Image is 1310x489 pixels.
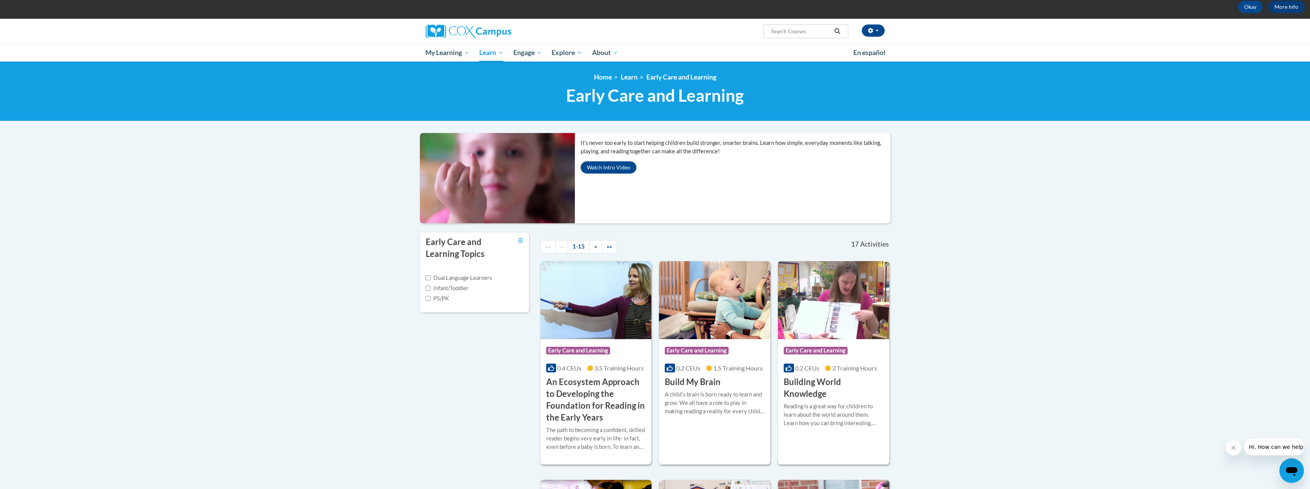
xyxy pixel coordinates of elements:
a: Learn [621,73,638,81]
div: The path to becoming a confident, skilled reader begins very early in life- in fact, even before ... [546,426,646,451]
iframe: Button to launch messaging window [1279,458,1304,483]
span: 17 [851,240,859,249]
a: Course LogoEarly Care and Learning0.4 CEUs3.5 Training Hours An Ecosystem Approach to Developing ... [540,261,652,465]
span: 0.2 CEUs [676,364,700,372]
iframe: Close message [1226,440,1241,455]
span: Early Care and Learning [784,347,848,354]
label: PS/PK [426,294,449,303]
div: Main menu [414,44,896,62]
input: Checkbox for Options [426,275,431,280]
a: Toggle collapse [518,236,523,245]
h3: Early Care and Learning Topics [426,236,498,260]
input: Checkbox for Options [426,286,431,291]
span: 1.5 Training Hours [713,364,763,372]
span: 2 Training Hours [832,364,877,372]
a: Home [594,73,612,81]
a: Next [589,240,602,253]
img: Course Logo [659,261,770,339]
span: Engage [513,48,542,57]
h3: An Ecosystem Approach to Developing the Foundation for Reading in the Early Years [546,376,646,423]
iframe: Message from company [1244,439,1304,455]
span: 3.5 Training Hours [594,364,644,372]
a: Engage [508,44,547,62]
a: End [602,240,617,253]
a: 1-15 [568,240,590,253]
img: Course Logo [540,261,652,339]
a: Course LogoEarly Care and Learning0.2 CEUs1.5 Training Hours Build My BrainA childʹs brain is bor... [659,261,770,465]
span: Learn [479,48,503,57]
a: Course LogoEarly Care and Learning0.2 CEUs2 Training Hours Building World KnowledgeReading is a g... [778,261,889,465]
input: Search Courses [770,27,832,36]
span: Early Care and Learning [665,347,729,354]
button: Account Settings [862,24,885,37]
a: More Info [1268,1,1304,13]
a: Explore [547,44,587,62]
button: Watch Intro Video [581,161,636,174]
a: Early Care and Learning [646,73,716,81]
label: Dual Language Learners [426,274,492,282]
span: 0.2 CEUs [795,364,819,372]
div: A childʹs brain is born ready to learn and grow. We all have a role to play in making reading a r... [665,390,765,416]
a: About [587,44,623,62]
label: Infant/Toddler [426,284,469,292]
a: Learn [474,44,508,62]
h3: Build My Brain [665,376,721,388]
span: Activities [860,240,889,249]
h3: Building World Knowledge [784,376,884,400]
img: Cox Campus [426,24,511,38]
span: Hi. How can we help? [5,5,62,11]
a: Previous [555,240,568,253]
button: Search [832,27,843,36]
span: »» [607,243,612,250]
span: About [592,48,618,57]
img: Course Logo [778,261,889,339]
p: It’s never too early to start helping children build stronger, smarter brains. Learn how simple, ... [581,139,890,156]
span: Explore [552,48,582,57]
div: Reading is a great way for children to learn about the world around them. Learn how you can bring... [784,402,884,427]
input: Checkbox for Options [426,296,431,301]
a: Cox Campus [426,24,571,38]
a: En español [848,45,890,61]
span: » [594,243,597,250]
span: Early Care and Learning [566,85,744,106]
button: Okay [1238,1,1263,13]
a: Begining [540,240,556,253]
span: My Learning [425,48,469,57]
span: En español [853,49,885,57]
span: Early Care and Learning [546,347,610,354]
span: « [560,243,563,250]
span: «« [545,243,551,250]
a: My Learning [421,44,475,62]
span: 0.4 CEUs [557,364,581,372]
